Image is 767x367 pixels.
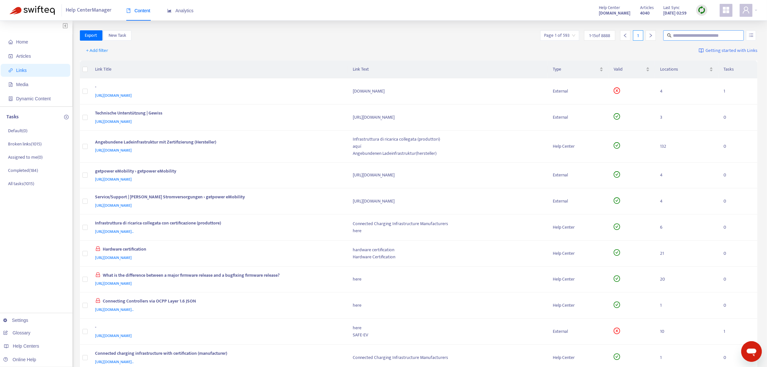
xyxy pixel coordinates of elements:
[614,142,620,149] span: check-circle
[95,193,340,202] div: Service/Support | [PERSON_NAME] Stromversorgungen › getpower eMobility
[86,47,109,55] span: + Add filter
[95,202,132,209] span: [URL][DOMAIN_NAME]
[3,357,36,362] a: Online Help
[655,214,718,241] td: 6
[353,172,543,179] div: [URL][DOMAIN_NAME]
[660,66,708,73] span: Locations
[16,39,28,45] span: Home
[95,147,132,154] span: [URL][DOMAIN_NAME]
[353,136,543,143] div: Infrastruttura di ricarica collegata (produttori)
[705,47,757,55] span: Getting started with Links
[614,66,645,73] span: Valid
[353,198,543,205] div: [URL][DOMAIN_NAME]
[718,319,757,345] td: 1
[348,61,548,78] th: Link Text
[95,324,340,332] div: -
[749,33,753,37] span: unordered-list
[95,359,134,365] span: [URL][DOMAIN_NAME]..
[553,250,603,257] div: Help Center
[553,224,603,231] div: Help Center
[167,8,172,13] span: area-chart
[95,350,340,358] div: Connected charging infrastructure with certification (manufacturer)
[718,131,757,163] td: 0
[353,220,543,227] div: Connected Charging Infrastructure Manufacturers
[16,68,27,73] span: Links
[95,280,132,287] span: [URL][DOMAIN_NAME]
[614,275,620,282] span: check-circle
[8,180,34,187] p: All tasks ( 1015 )
[8,154,43,161] p: Assigned to me ( 0 )
[718,293,757,319] td: 0
[10,6,55,15] img: Swifteq
[553,328,603,335] div: External
[6,113,19,121] p: Tasks
[353,302,543,309] div: here
[8,82,13,87] span: file-image
[553,276,603,283] div: Help Center
[718,241,757,267] td: 0
[548,61,609,78] th: Type
[353,143,543,150] div: aquí
[16,82,28,87] span: Media
[553,143,603,150] div: Help Center
[353,332,543,339] div: SAFE-EV
[623,33,628,38] span: left
[663,10,686,17] strong: [DATE] 02:59
[718,104,757,131] td: 0
[655,319,718,345] td: 10
[8,167,38,174] p: Completed ( 184 )
[8,141,42,147] p: Broken links ( 1015 )
[640,4,654,11] span: Articles
[553,66,598,73] span: Type
[609,61,655,78] th: Valid
[109,32,126,39] span: New Task
[353,114,543,121] div: [URL][DOMAIN_NAME]
[655,131,718,163] td: 132
[553,114,603,121] div: External
[95,220,340,228] div: Infrastruttura di ricarica collegata con certificazione (produttore)
[95,118,132,125] span: [URL][DOMAIN_NAME]
[589,32,610,39] span: 1 - 15 of 8888
[746,30,756,41] button: unordered-list
[353,276,543,283] div: here
[718,267,757,293] td: 0
[66,4,112,16] span: Help Center Manager
[614,197,620,204] span: check-circle
[95,228,134,235] span: [URL][DOMAIN_NAME]..
[648,33,653,38] span: right
[655,188,718,214] td: 4
[95,92,132,99] span: [URL][DOMAIN_NAME]
[3,318,28,323] a: Settings
[13,343,39,349] span: Help Centers
[95,246,101,251] span: lock
[640,10,650,17] strong: 4040
[95,246,340,254] div: Hardware certification
[698,6,706,14] img: sync.dc5367851b00ba804db3.png
[85,32,97,39] span: Export
[741,341,762,362] iframe: Schaltfläche zum Öffnen des Messaging-Fensters
[8,54,13,58] span: account-book
[80,30,102,41] button: Export
[655,61,718,78] th: Locations
[553,354,603,361] div: Help Center
[167,8,194,13] span: Analytics
[663,4,680,11] span: Last Sync
[353,324,543,332] div: here
[614,249,620,256] span: check-circle
[614,353,620,360] span: check-circle
[667,33,672,38] span: search
[553,88,603,95] div: External
[655,241,718,267] td: 21
[95,110,340,118] div: Technische Unterstützung | Gewiss
[95,298,340,306] div: Connecting Controllers via OCPP Layer 1.6 JSON
[655,104,718,131] td: 3
[95,306,134,313] span: [URL][DOMAIN_NAME]..
[655,163,718,189] td: 4
[614,87,620,94] span: close-circle
[8,127,27,134] p: Default ( 0 )
[8,40,13,44] span: home
[655,293,718,319] td: 1
[353,227,543,234] div: here
[64,115,69,119] span: plus-circle
[353,150,543,157] div: Angebundenen Ladeinfrastruktur(hersteller)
